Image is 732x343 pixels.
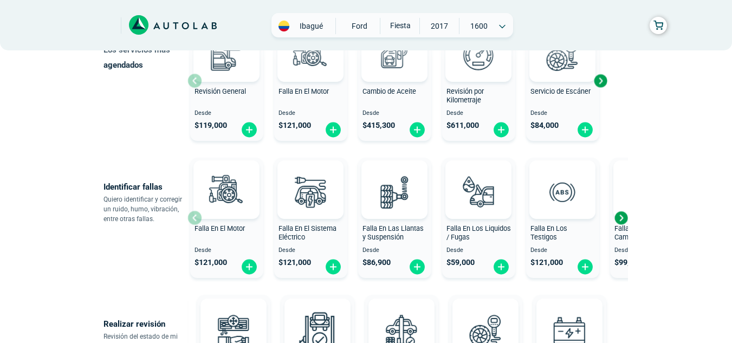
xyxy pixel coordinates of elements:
img: fi_plus-circle2.svg [241,121,258,138]
img: AD0BCuuxAAAAAElFTkSuQmCC [210,163,243,195]
button: Falla En El Motor Desde $121,000 [190,158,263,278]
span: Falla En La Caja de Cambio [614,224,672,242]
span: Desde [446,110,511,117]
span: Falla En Las Llantas y Suspensión [362,224,424,242]
span: $ 415,300 [362,121,395,130]
div: Next slide [613,210,629,226]
img: AD0BCuuxAAAAAElFTkSuQmCC [553,301,586,333]
p: Identificar fallas [103,179,187,195]
img: fi_plus-circle2.svg [576,258,594,275]
img: diagnostic_bombilla-v3.svg [287,168,334,216]
img: Flag of COLOMBIA [278,21,289,31]
img: fi_plus-circle2.svg [576,121,594,138]
img: AD0BCuuxAAAAAElFTkSuQmCC [301,301,334,333]
button: Cambio de Aceite Desde $415,300 [358,21,431,141]
span: $ 59,000 [446,258,475,267]
span: $ 121,000 [278,121,311,130]
span: Desde [362,247,427,254]
img: cambio_de_aceite-v3.svg [371,31,418,79]
button: Revisión General Desde $119,000 [190,21,263,141]
span: Desde [530,247,595,254]
p: Quiero identificar y corregir un ruido, humo, vibración, entre otras fallas. [103,195,187,224]
button: Falla En El Sistema Eléctrico Desde $121,000 [274,158,347,278]
img: escaner-v3.svg [539,31,586,79]
button: Falla En La Caja de Cambio Desde $99,000 [610,158,683,278]
span: Desde [530,110,595,117]
img: AD0BCuuxAAAAAElFTkSuQmCC [462,163,495,195]
span: Desde [278,110,343,117]
span: Desde [614,247,679,254]
button: Falla En Los Testigos Desde $121,000 [526,158,599,278]
span: $ 121,000 [195,258,227,267]
span: Desde [195,110,259,117]
span: Revisión General [195,87,246,95]
img: fi_plus-circle2.svg [325,121,342,138]
span: Cambio de Aceite [362,87,416,95]
img: diagnostic_gota-de-sangre-v3.svg [455,168,502,216]
button: Falla En Los Liquidos / Fugas Desde $59,000 [442,158,515,278]
img: AD0BCuuxAAAAAElFTkSuQmCC [294,163,327,195]
span: $ 121,000 [278,258,311,267]
span: Falla En El Motor [278,87,329,95]
span: $ 99,000 [614,258,643,267]
img: AD0BCuuxAAAAAElFTkSuQmCC [217,301,250,333]
span: FORD [340,18,379,34]
span: 2017 [420,18,458,34]
img: diagnostic_diagnostic_abs-v3.svg [539,168,586,216]
span: Desde [446,247,511,254]
img: fi_plus-circle2.svg [241,258,258,275]
button: Servicio de Escáner Desde $84,000 [526,21,599,141]
span: Falla En El Motor [195,224,245,232]
span: $ 611,000 [446,121,479,130]
span: Revisión por Kilometraje [446,87,484,105]
img: fi_plus-circle2.svg [409,121,426,138]
span: Desde [278,247,343,254]
button: Revisión por Kilometraje Desde $611,000 [442,21,515,141]
img: diagnostic_caja-de-cambios-v3.svg [623,168,670,216]
img: AD0BCuuxAAAAAElFTkSuQmCC [469,301,502,333]
span: Falla En El Sistema Eléctrico [278,224,336,242]
span: Servicio de Escáner [530,87,591,95]
img: diagnostic_engine-v3.svg [287,31,334,79]
img: fi_plus-circle2.svg [493,121,510,138]
img: AD0BCuuxAAAAAElFTkSuQmCC [378,163,411,195]
span: Falla En Los Testigos [530,224,567,242]
span: Falla En Los Liquidos / Fugas [446,224,511,242]
p: Realizar revisión [103,316,187,332]
p: Los servicios más agendados [103,42,187,73]
img: AD0BCuuxAAAAAElFTkSuQmCC [385,301,418,333]
img: fi_plus-circle2.svg [409,258,426,275]
button: Falla En El Motor Desde $121,000 [274,21,347,141]
div: Next slide [592,73,608,89]
span: Desde [195,247,259,254]
img: diagnostic_suspension-v3.svg [371,168,418,216]
img: fi_plus-circle2.svg [325,258,342,275]
img: revision_por_kilometraje-v3.svg [455,31,502,79]
img: revision_general-v3.svg [203,31,250,79]
span: FIESTA [380,18,419,33]
span: 1600 [459,18,498,34]
span: $ 84,000 [530,121,559,130]
span: Desde [362,110,427,117]
img: AD0BCuuxAAAAAElFTkSuQmCC [546,163,579,195]
span: $ 121,000 [530,258,563,267]
span: $ 86,900 [362,258,391,267]
img: fi_plus-circle2.svg [493,258,510,275]
span: $ 119,000 [195,121,227,130]
img: diagnostic_engine-v3.svg [203,168,250,216]
span: Ibagué [292,21,331,31]
button: Falla En Las Llantas y Suspensión Desde $86,900 [358,158,431,278]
